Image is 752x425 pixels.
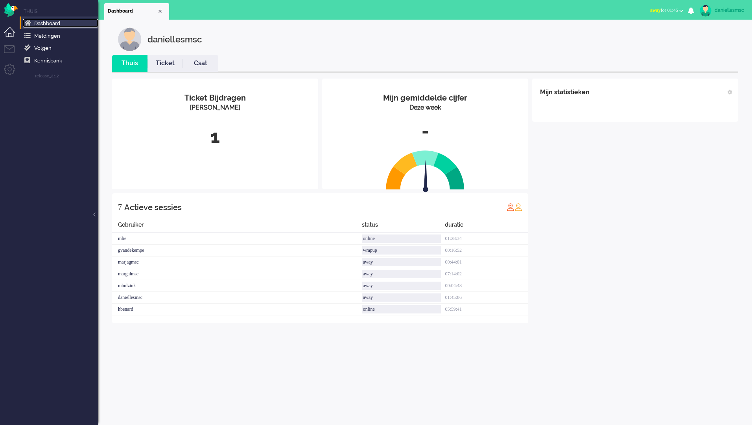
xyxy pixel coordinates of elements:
div: hbenard [112,304,362,315]
div: Close tab [157,8,163,15]
a: Ticket [147,59,183,68]
a: daniellesmsc [698,5,744,16]
div: away [362,282,441,290]
div: online [362,305,441,313]
div: daniellesmsc [715,6,744,14]
a: Dashboard menu item [23,19,98,27]
div: 07:14:02 [445,268,528,280]
div: status [362,221,445,233]
div: 00:04:48 [445,280,528,292]
li: awayfor 01:45 [645,2,688,20]
a: Knowledge base [23,56,98,65]
div: online [362,234,441,243]
li: Thuis [112,55,147,72]
img: avatar [700,5,711,16]
div: away [362,293,441,302]
div: duratie [445,221,528,233]
div: 01:28:34 [445,233,528,245]
div: gvandekempe [112,245,362,256]
div: Mijn statistieken [540,84,590,100]
div: margalmsc [112,268,362,280]
span: for 01:45 [650,7,678,13]
button: awayfor 01:45 [645,5,688,16]
img: profile_red.svg [507,203,514,211]
li: Tickets menu [4,45,22,63]
div: daniellesmsc [112,292,362,304]
span: away [650,7,661,13]
div: marjagmsc [112,256,362,268]
li: Csat [183,55,218,72]
span: Volgen [34,45,52,51]
a: Following [23,44,98,52]
a: Thuis [112,59,147,68]
div: daniellesmsc [147,27,202,51]
div: 00:16:52 [445,245,528,256]
div: 1 [118,124,312,150]
li: Ticket [147,55,183,72]
div: mlie [112,233,362,245]
span: release_2.1.2 [35,73,59,79]
span: Dashboard [108,8,157,15]
div: Gebruiker [112,221,362,233]
a: Omnidesk [4,5,18,11]
div: away [362,270,441,278]
div: 05:59:41 [445,304,528,315]
img: customer.svg [118,27,142,51]
li: Home menu item [24,8,98,15]
span: Kennisbank [34,58,62,64]
div: Actieve sessies [124,200,182,215]
div: Deze week [328,103,522,112]
div: 00:44:01 [445,256,528,268]
div: [PERSON_NAME] [118,103,312,112]
div: 01:45:06 [445,292,528,304]
div: 7 [118,199,122,215]
img: arrow.svg [409,160,442,194]
span: Meldingen [34,33,60,39]
li: Dashboard [104,3,169,20]
span: Dashboard [34,20,60,26]
div: - [328,118,522,144]
div: Mijn gemiddelde cijfer [328,92,522,104]
div: Ticket Bijdragen [118,92,312,104]
img: profile_orange.svg [514,203,522,211]
li: Admin menu [4,64,22,81]
div: away [362,258,441,266]
img: flow_omnibird.svg [4,3,18,17]
div: wrapup [362,246,441,255]
img: semi_circle.svg [386,150,464,190]
div: mhulzink [112,280,362,292]
li: Dashboard menu [4,27,22,44]
a: Notifications menu item [23,31,98,40]
a: Csat [183,59,218,68]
